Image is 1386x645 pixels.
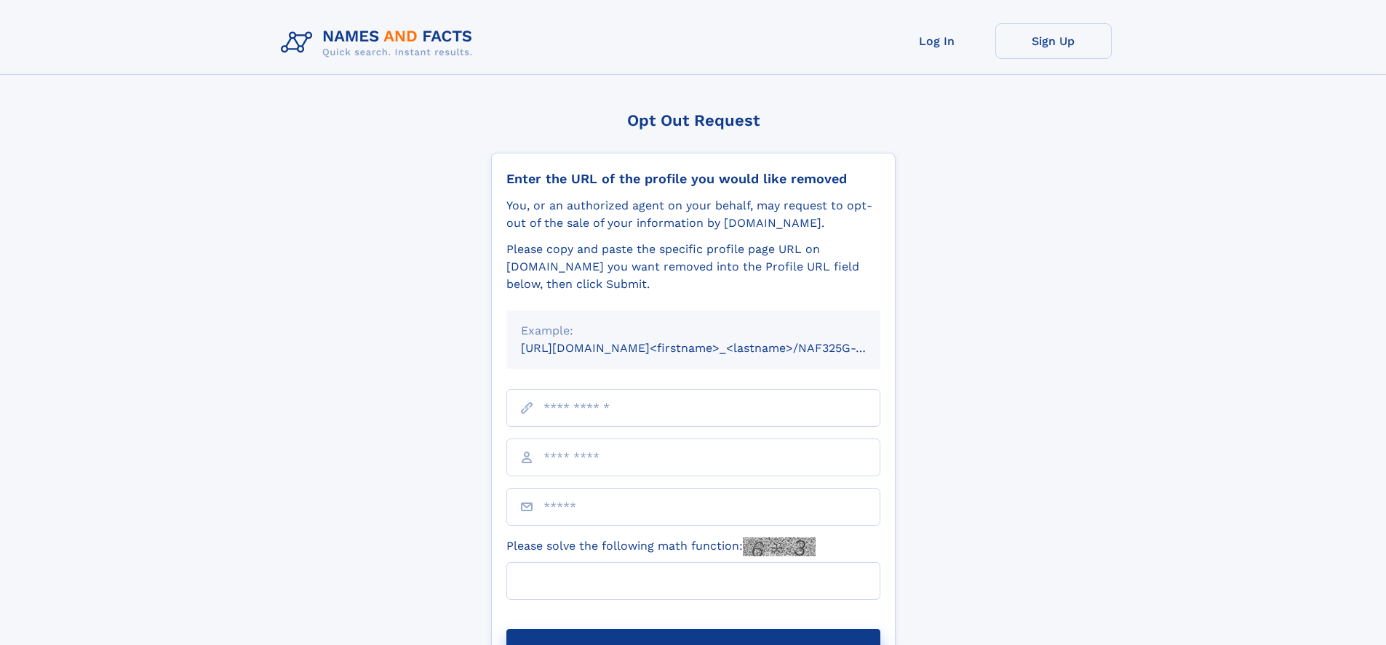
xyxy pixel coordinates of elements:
[506,197,880,232] div: You, or an authorized agent on your behalf, may request to opt-out of the sale of your informatio...
[879,23,995,59] a: Log In
[506,171,880,187] div: Enter the URL of the profile you would like removed
[506,537,816,556] label: Please solve the following math function:
[491,111,896,129] div: Opt Out Request
[275,23,485,63] img: Logo Names and Facts
[506,241,880,293] div: Please copy and paste the specific profile page URL on [DOMAIN_NAME] you want removed into the Pr...
[995,23,1112,59] a: Sign Up
[521,341,908,355] small: [URL][DOMAIN_NAME]<firstname>_<lastname>/NAF325G-xxxxxxxx
[521,322,866,340] div: Example:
